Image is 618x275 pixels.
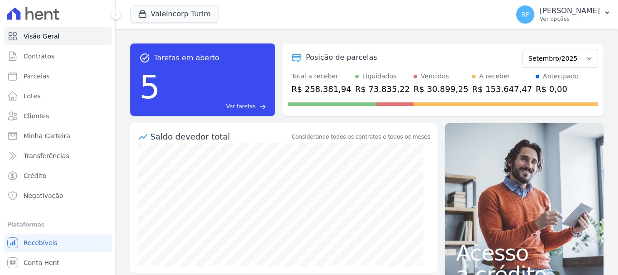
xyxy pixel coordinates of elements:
[355,83,410,95] div: R$ 73.835,22
[24,72,50,81] span: Parcelas
[291,83,352,95] div: R$ 258.381,94
[4,234,112,252] a: Recebíveis
[291,72,352,81] div: Total a receber
[4,107,112,125] a: Clientes
[521,11,529,18] span: RF
[4,254,112,272] a: Conta Hent
[139,63,160,111] div: 5
[24,191,63,200] span: Negativação
[456,242,593,264] span: Acesso
[259,103,266,110] span: east
[479,72,510,81] div: A receber
[540,15,600,23] p: Ver opções
[540,6,600,15] p: [PERSON_NAME]
[150,130,290,143] div: Saldo devedor total
[472,83,532,95] div: R$ 153.647,47
[4,147,112,165] a: Transferências
[4,67,112,85] a: Parcelas
[130,5,219,23] button: Valeincorp Turim
[292,133,430,141] div: Considerando todos os contratos e todos os meses
[24,111,49,121] span: Clientes
[4,127,112,145] a: Minha Carteira
[4,27,112,45] a: Visão Geral
[543,72,579,81] div: Antecipado
[24,32,60,41] span: Visão Geral
[4,47,112,65] a: Contratos
[154,53,219,63] span: Tarefas em aberto
[536,83,579,95] div: R$ 0,00
[4,187,112,205] a: Negativação
[24,52,54,61] span: Contratos
[421,72,449,81] div: Vencidos
[139,53,150,63] span: task_alt
[306,52,377,63] div: Posição de parcelas
[7,219,108,230] div: Plataformas
[226,102,256,111] span: Ver tarefas
[414,83,468,95] div: R$ 30.899,25
[24,131,70,140] span: Minha Carteira
[24,92,41,101] span: Lotes
[4,167,112,185] a: Crédito
[24,258,59,267] span: Conta Hent
[164,102,266,111] a: Ver tarefas east
[24,151,69,160] span: Transferências
[509,2,618,27] button: RF [PERSON_NAME] Ver opções
[362,72,397,81] div: Liquidados
[24,171,47,180] span: Crédito
[24,238,57,247] span: Recebíveis
[4,87,112,105] a: Lotes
